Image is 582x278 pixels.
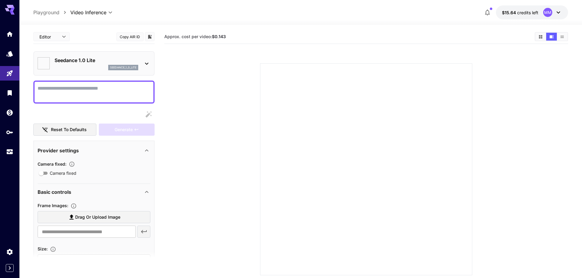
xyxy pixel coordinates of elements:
div: Seedance 1.0 Liteseedance_1_0_lite [38,54,150,73]
div: $15.6419 [502,9,538,16]
button: Copy AIR ID [116,32,144,41]
button: Show videos in grid view [535,33,546,41]
p: Basic controls [38,188,71,196]
button: Show videos in list view [557,33,567,41]
span: $15.64 [502,10,517,15]
span: Editor [39,34,58,40]
div: Wallet [6,109,13,116]
div: Basic controls [38,185,150,199]
span: Frame Images : [38,203,68,208]
span: Video Inference [70,9,106,16]
div: Provider settings [38,143,150,158]
div: Home [6,30,13,38]
span: Camera fixed [50,170,76,176]
button: Adjust the dimensions of the generated image by specifying its width and height in pixels, or sel... [48,246,59,252]
span: credits left [517,10,538,15]
p: Provider settings [38,147,79,154]
div: MM [543,8,552,17]
span: Drag or upload image [75,213,120,221]
span: Camera fixed : [38,161,66,167]
span: Size : [38,246,48,251]
button: Reset to defaults [33,124,96,136]
div: API Keys [6,128,13,136]
div: Settings [6,248,13,256]
label: Drag or upload image [38,211,150,223]
div: Models [6,50,13,58]
span: Approx. cost per video: [164,34,226,39]
b: $0.143 [212,34,226,39]
button: Expand sidebar [6,264,14,272]
button: $15.6419MM [496,5,568,19]
a: Playground [33,9,59,16]
nav: breadcrumb [33,9,70,16]
button: Upload frame images. [68,203,79,209]
p: seedance_1_0_lite [110,65,136,70]
div: Usage [6,148,13,156]
div: Library [6,89,13,97]
div: Show videos in grid viewShow videos in video viewShow videos in list view [535,32,568,41]
p: Seedance 1.0 Lite [55,57,138,64]
button: Show videos in video view [546,33,557,41]
button: Add to library [147,33,152,40]
div: Playground [6,70,13,77]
